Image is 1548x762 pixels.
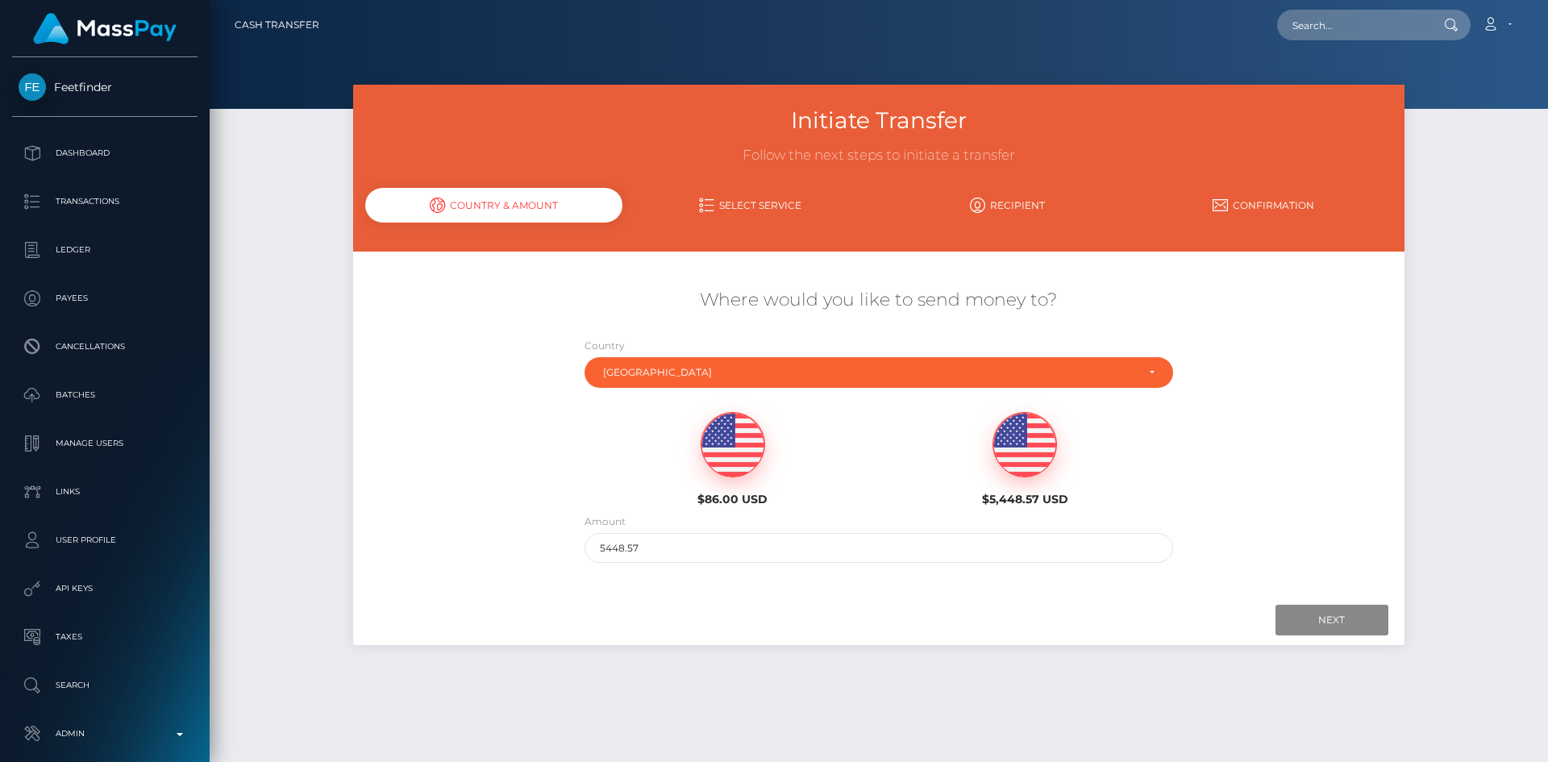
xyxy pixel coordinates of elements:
[879,191,1135,219] a: Recipient
[19,141,191,165] p: Dashboard
[19,383,191,407] p: Batches
[19,625,191,649] p: Taxes
[622,191,879,219] a: Select Service
[19,189,191,214] p: Transactions
[19,673,191,697] p: Search
[365,288,1392,313] h5: Where would you like to send money to?
[365,105,1392,136] h3: Initiate Transfer
[12,133,198,173] a: Dashboard
[585,514,626,529] label: Amount
[19,238,191,262] p: Ledger
[19,577,191,601] p: API Keys
[19,73,46,101] img: Feetfinder
[585,339,625,353] label: Country
[585,357,1173,388] button: Italy
[12,375,198,415] a: Batches
[12,568,198,609] a: API Keys
[12,80,198,94] span: Feetfinder
[12,230,198,270] a: Ledger
[19,431,191,456] p: Manage Users
[12,278,198,319] a: Payees
[1277,10,1429,40] input: Search...
[12,665,198,706] a: Search
[603,366,1136,379] div: [GEOGRAPHIC_DATA]
[235,8,319,42] a: Cash Transfer
[599,493,867,506] h6: $86.00 USD
[1135,191,1392,219] a: Confirmation
[19,722,191,746] p: Admin
[12,181,198,222] a: Transactions
[19,335,191,359] p: Cancellations
[1275,605,1388,635] input: Next
[12,617,198,657] a: Taxes
[12,327,198,367] a: Cancellations
[12,714,198,754] a: Admin
[19,286,191,310] p: Payees
[365,146,1392,165] h3: Follow the next steps to initiate a transfer
[12,472,198,512] a: Links
[891,493,1159,506] h6: $5,448.57 USD
[12,423,198,464] a: Manage Users
[19,480,191,504] p: Links
[585,533,1173,563] input: Amount to send in USD (Maximum: 5448.57)
[701,413,764,477] img: USD.png
[33,13,177,44] img: MassPay Logo
[993,413,1056,477] img: USD.png
[12,520,198,560] a: User Profile
[365,188,622,223] div: Country & Amount
[19,528,191,552] p: User Profile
